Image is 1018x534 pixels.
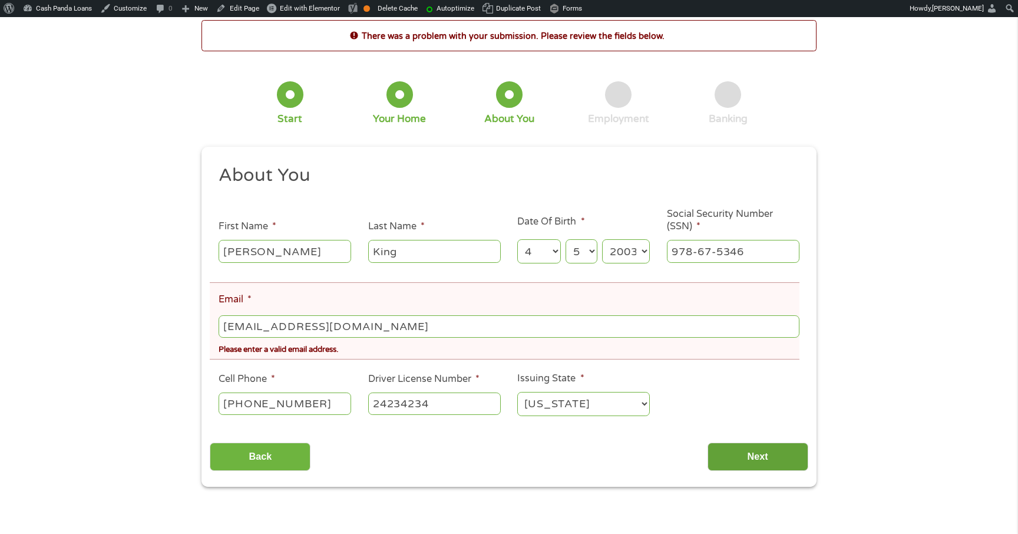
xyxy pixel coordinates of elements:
input: John [219,240,351,262]
h2: There was a problem with your submission. Please review the fields below. [202,29,816,42]
input: Smith [368,240,501,262]
label: Last Name [368,220,425,233]
div: Banking [709,113,748,126]
div: About You [484,113,534,126]
div: Employment [588,113,649,126]
label: Social Security Number (SSN) [667,208,799,233]
span: Edit with Elementor [280,4,340,12]
input: 078-05-1120 [667,240,799,262]
input: Next [708,443,808,472]
label: Driver License Number [368,373,480,385]
input: Back [210,443,310,472]
label: Email [219,294,252,306]
label: Cell Phone [219,373,275,385]
div: Start [277,113,302,126]
label: Date Of Birth [517,216,584,228]
label: First Name [219,220,276,233]
div: OK [363,5,370,12]
div: Your Home [373,113,426,126]
input: john@gmail.com [219,315,799,338]
div: Please enter a valid email address. [219,340,799,356]
h2: About You [219,164,791,187]
input: (541) 754-3010 [219,393,351,415]
span: [PERSON_NAME] [932,4,984,12]
label: Issuing State [517,373,584,385]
